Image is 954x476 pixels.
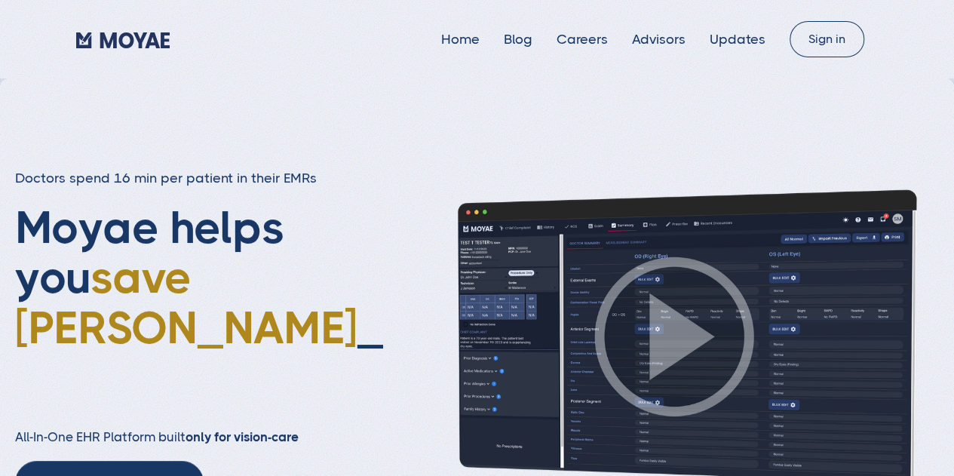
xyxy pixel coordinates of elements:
[76,32,170,48] img: Moyae Logo
[76,28,170,51] a: home
[557,32,608,47] a: Careers
[790,21,864,57] a: Sign in
[632,32,686,47] a: Advisors
[186,429,299,444] strong: only for vision-care
[710,32,765,47] a: Updates
[441,32,480,47] a: Home
[15,169,383,188] h3: Doctors spend 16 min per patient in their EMRs
[504,32,532,47] a: Blog
[15,203,383,399] h1: Moyae helps you
[357,302,383,354] span: _
[15,251,357,353] span: save [PERSON_NAME]
[15,429,383,446] h2: All-In-One EHR Platform built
